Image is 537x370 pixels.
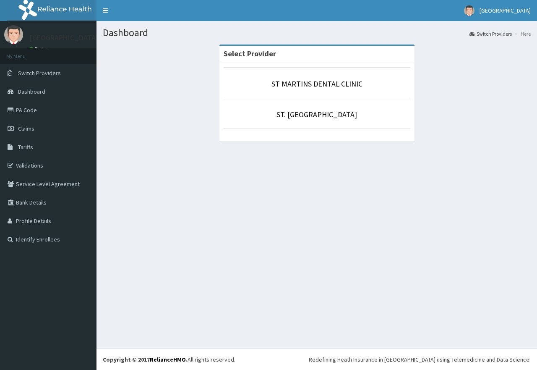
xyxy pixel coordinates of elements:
span: Tariffs [18,143,33,151]
a: Online [29,46,50,52]
a: ST MARTINS DENTAL CLINIC [271,79,362,89]
span: [GEOGRAPHIC_DATA] [480,7,531,14]
p: [GEOGRAPHIC_DATA] [29,34,99,42]
a: Switch Providers [469,30,512,37]
li: Here [513,30,531,37]
strong: Select Provider [224,49,276,58]
strong: Copyright © 2017 . [103,356,188,363]
a: RelianceHMO [150,356,186,363]
img: User Image [464,5,474,16]
span: Dashboard [18,88,45,95]
footer: All rights reserved. [96,349,537,370]
span: Claims [18,125,34,132]
a: ST. [GEOGRAPHIC_DATA] [276,110,357,119]
h1: Dashboard [103,27,531,38]
div: Redefining Heath Insurance in [GEOGRAPHIC_DATA] using Telemedicine and Data Science! [309,355,531,364]
img: User Image [4,25,23,44]
span: Switch Providers [18,69,61,77]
